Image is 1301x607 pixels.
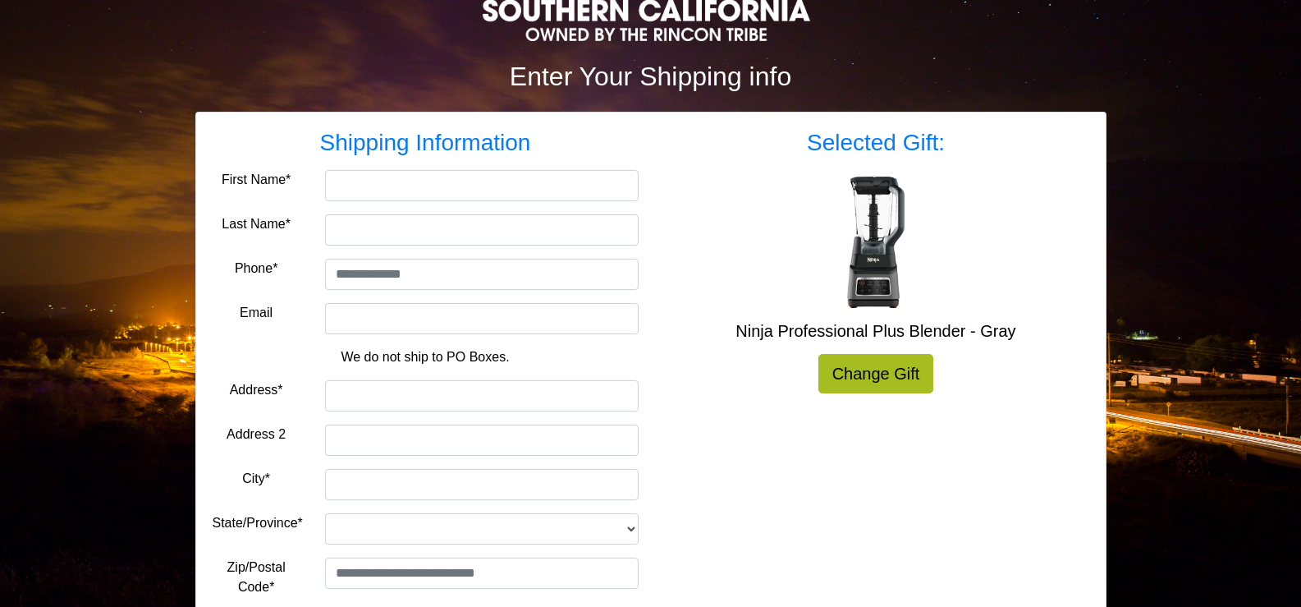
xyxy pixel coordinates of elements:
[230,380,283,400] label: Address*
[225,347,626,367] p: We do not ship to PO Boxes.
[222,170,291,190] label: First Name*
[663,321,1089,341] h5: Ninja Professional Plus Blender - Gray
[810,177,941,308] img: Ninja Professional Plus Blender - Gray
[213,513,303,533] label: State/Province*
[195,61,1106,92] h2: Enter Your Shipping info
[240,303,273,323] label: Email
[663,129,1089,157] h3: Selected Gift:
[213,129,639,157] h3: Shipping Information
[227,425,286,444] label: Address 2
[235,259,278,278] label: Phone*
[213,558,300,597] label: Zip/Postal Code*
[222,214,291,234] label: Last Name*
[818,354,934,393] a: Change Gift
[242,469,270,489] label: City*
